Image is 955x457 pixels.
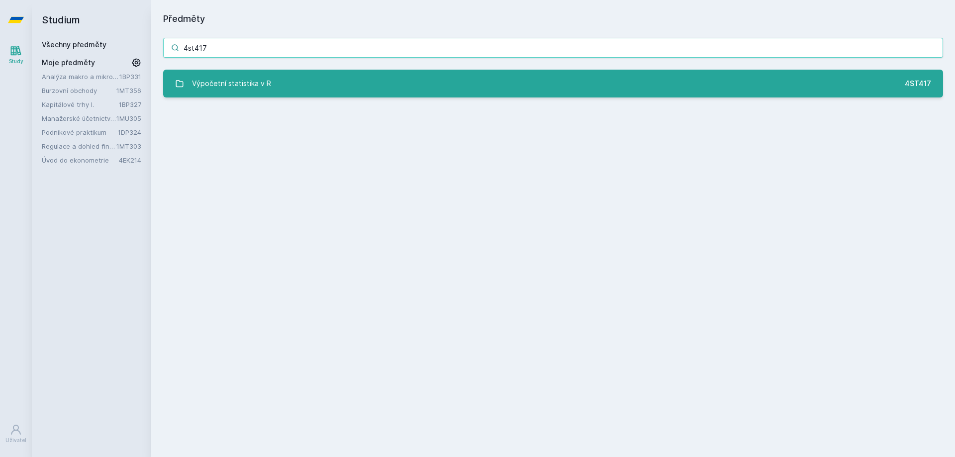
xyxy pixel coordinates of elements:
a: 1DP324 [118,128,141,136]
a: Uživatel [2,419,30,449]
a: Všechny předměty [42,40,106,49]
a: Analýza makro a mikrofinančních dat [42,72,119,82]
div: Study [9,58,23,65]
a: Výpočetní statistika v R 4ST417 [163,70,943,97]
a: Burzovní obchody [42,86,116,95]
div: Výpočetní statistika v R [192,74,271,93]
span: Moje předměty [42,58,95,68]
a: Regulace a dohled finančního systému [42,141,116,151]
h1: Předměty [163,12,943,26]
a: 1MT303 [116,142,141,150]
a: Podnikové praktikum [42,127,118,137]
a: Manažerské účetnictví I. [42,113,116,123]
div: 4ST417 [905,79,931,89]
a: 1MU305 [116,114,141,122]
a: 1MT356 [116,87,141,94]
input: Název nebo ident předmětu… [163,38,943,58]
a: 1BP327 [119,100,141,108]
a: Úvod do ekonometrie [42,155,119,165]
a: Study [2,40,30,70]
a: 1BP331 [119,73,141,81]
a: 4EK214 [119,156,141,164]
div: Uživatel [5,437,26,444]
a: Kapitálové trhy I. [42,99,119,109]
